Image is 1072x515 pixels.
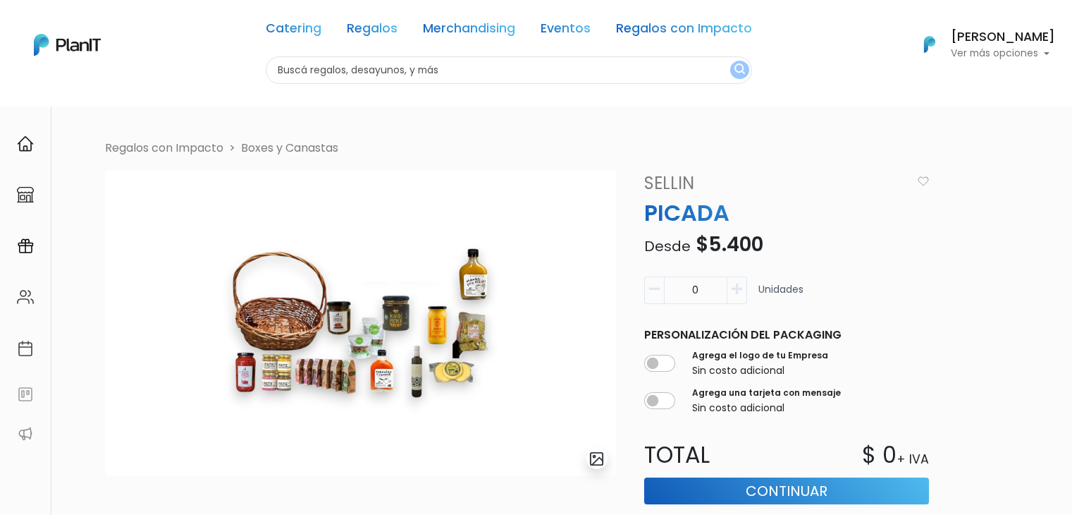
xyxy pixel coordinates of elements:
[423,23,515,40] a: Merchandising
[241,140,338,156] a: Boxes y Canastas
[951,31,1055,44] h6: [PERSON_NAME]
[17,186,34,203] img: marketplace-4ceaa7011d94191e9ded77b95e3339b90024bf715f7c57f8cf31f2d8c509eaba.svg
[34,34,101,56] img: PlanIt Logo
[105,171,616,475] img: 2000___2000-Photoroom__51_.jpg
[105,140,223,157] li: Regalos con Impacto
[541,23,591,40] a: Eventos
[644,478,929,504] button: Continuar
[266,23,321,40] a: Catering
[897,450,929,468] p: + IVA
[758,282,803,310] p: Unidades
[692,401,841,416] p: Sin costo adicional
[644,236,691,256] span: Desde
[616,23,752,40] a: Regalos con Impacto
[17,135,34,152] img: home-e721727adea9d79c4d83392d1f703f7f8bce08238fde08b1acbfd93340b81755.svg
[17,386,34,403] img: feedback-78b5a0c8f98aac82b08bfc38622c3050aee476f2c9584af64705fc4e61158814.svg
[734,63,745,77] img: search_button-432b6d5273f82d61273b3651a40e1bd1b912527efae98b1b7a1b2c0702e16a8d.svg
[692,387,841,399] label: Agrega una tarjeta con mensaje
[644,327,929,344] p: Personalización del packaging
[17,425,34,442] img: partners-52edf745621dab592f3b2c58e3bca9d71375a7ef29c3b500c9f145b62cc070d4.svg
[951,49,1055,59] p: Ver más opciones
[918,176,929,186] img: heart_icon
[589,451,605,467] img: gallery-light
[636,171,912,196] a: SELLIN
[906,26,1055,63] button: PlanIt Logo [PERSON_NAME] Ver más opciones
[266,56,752,84] input: Buscá regalos, desayunos, y más
[692,363,828,378] p: Sin costo adicional
[636,196,937,230] p: PICADA
[914,29,945,60] img: PlanIt Logo
[17,238,34,255] img: campaigns-02234683943229c281be62815700db0a1741e53638e28bf9629b52c665b00959.svg
[696,231,763,258] span: $5.400
[347,23,398,40] a: Regalos
[636,438,787,472] p: Total
[862,438,897,472] p: $ 0
[17,340,34,357] img: calendar-87d922413cdce8b2cf7b7f5f62616a5cf9e4887200fb71536465627b3292af00.svg
[17,289,34,305] img: people-662611757002400ad9ed0e3c099ab2801c6687ba6c219adb57efc949bc21e19d.svg
[692,349,828,362] label: Agrega el logo de tu Empresa
[97,140,1002,159] nav: breadcrumb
